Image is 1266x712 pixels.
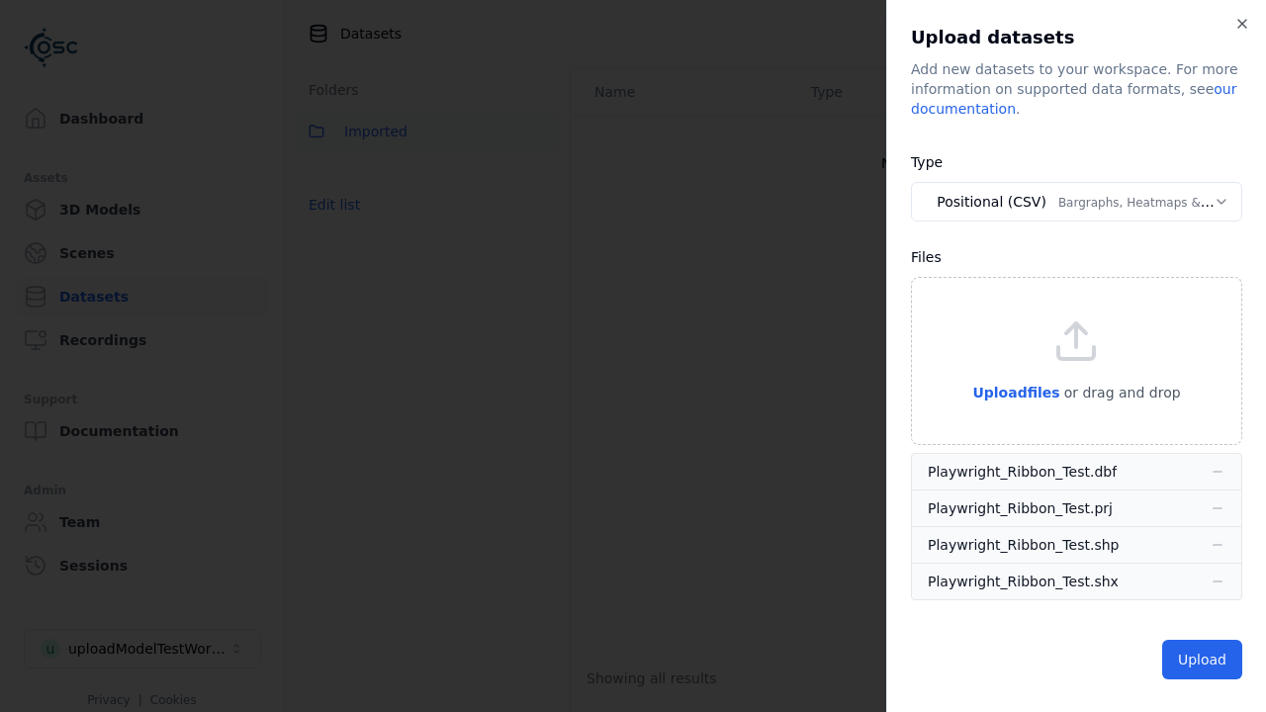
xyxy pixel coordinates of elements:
[972,385,1059,400] span: Upload files
[911,154,943,170] label: Type
[928,498,1113,518] div: Playwright_Ribbon_Test.prj
[911,24,1242,51] h2: Upload datasets
[911,249,942,265] label: Files
[928,535,1119,555] div: Playwright_Ribbon_Test.shp
[928,462,1117,482] div: Playwright_Ribbon_Test.dbf
[911,59,1242,119] div: Add new datasets to your workspace. For more information on supported data formats, see .
[928,572,1119,591] div: Playwright_Ribbon_Test.shx
[1060,381,1181,404] p: or drag and drop
[1162,640,1242,679] button: Upload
